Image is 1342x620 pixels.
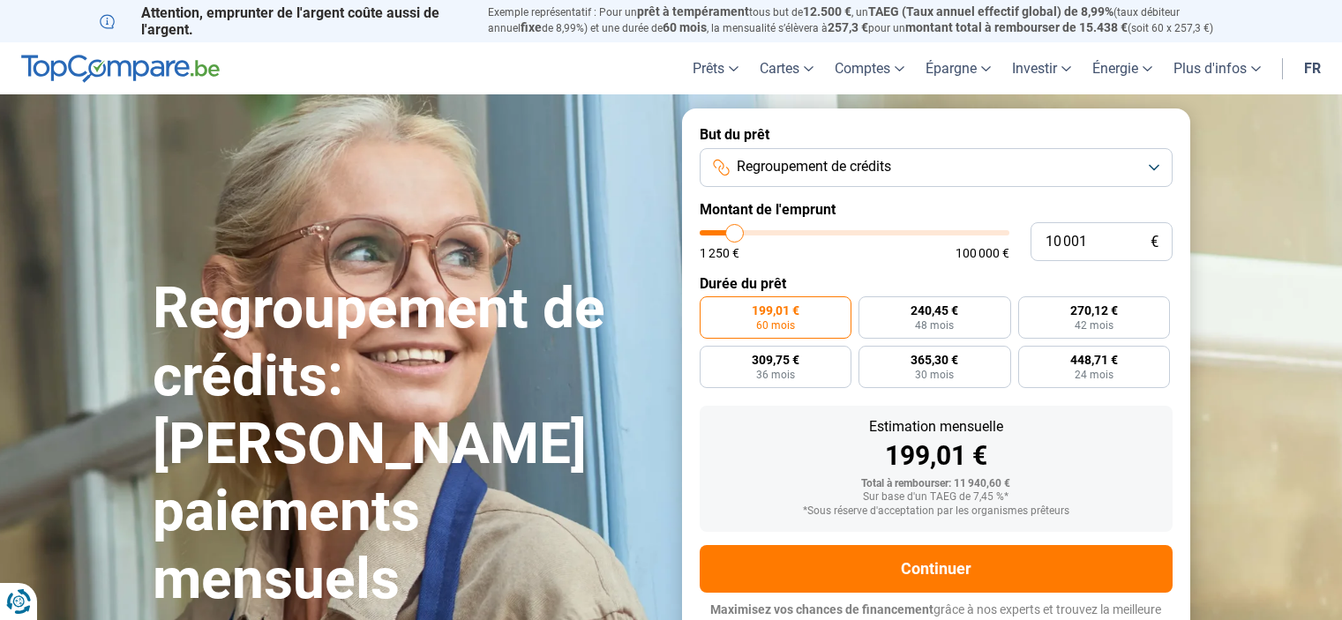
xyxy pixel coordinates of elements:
[828,20,868,34] span: 257,3 €
[637,4,749,19] span: prêt à tempérament
[714,420,1158,434] div: Estimation mensuelle
[700,201,1173,218] label: Montant de l'emprunt
[714,491,1158,504] div: Sur base d'un TAEG de 7,45 %*
[911,304,958,317] span: 240,45 €
[663,20,707,34] span: 60 mois
[915,42,1001,94] a: Épargne
[756,370,795,380] span: 36 mois
[1163,42,1271,94] a: Plus d'infos
[700,126,1173,143] label: But du prêt
[737,157,891,176] span: Regroupement de crédits
[752,304,799,317] span: 199,01 €
[1070,304,1118,317] span: 270,12 €
[714,505,1158,518] div: *Sous réserve d'acceptation par les organismes prêteurs
[521,20,542,34] span: fixe
[756,320,795,331] span: 60 mois
[100,4,467,38] p: Attention, emprunter de l'argent coûte aussi de l'argent.
[1293,42,1331,94] a: fr
[956,247,1009,259] span: 100 000 €
[1075,320,1113,331] span: 42 mois
[1082,42,1163,94] a: Énergie
[752,354,799,366] span: 309,75 €
[700,148,1173,187] button: Regroupement de crédits
[21,55,220,83] img: TopCompare
[714,443,1158,469] div: 199,01 €
[868,4,1113,19] span: TAEG (Taux annuel effectif global) de 8,99%
[824,42,915,94] a: Comptes
[682,42,749,94] a: Prêts
[714,478,1158,490] div: Total à rembourser: 11 940,60 €
[700,545,1173,593] button: Continuer
[700,275,1173,292] label: Durée du prêt
[488,4,1243,36] p: Exemple représentatif : Pour un tous but de , un (taux débiteur annuel de 8,99%) et une durée de ...
[1001,42,1082,94] a: Investir
[700,247,739,259] span: 1 250 €
[911,354,958,366] span: 365,30 €
[915,320,954,331] span: 48 mois
[1151,235,1158,250] span: €
[710,602,933,616] span: Maximisez vos chances de financement
[153,275,661,614] h1: Regroupement de crédits: [PERSON_NAME] paiements mensuels
[749,42,824,94] a: Cartes
[1070,354,1118,366] span: 448,71 €
[803,4,851,19] span: 12.500 €
[1075,370,1113,380] span: 24 mois
[915,370,954,380] span: 30 mois
[905,20,1128,34] span: montant total à rembourser de 15.438 €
